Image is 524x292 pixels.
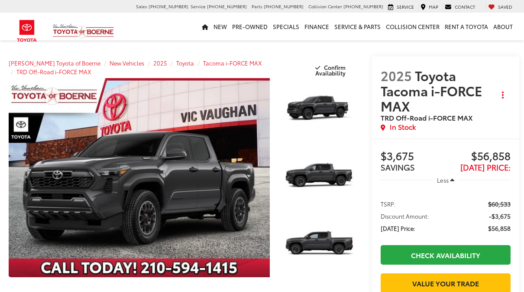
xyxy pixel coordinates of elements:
[488,200,511,208] span: $60,533
[433,172,459,188] button: Less
[381,150,446,163] span: $3,675
[279,214,363,277] a: Expand Photo 3
[136,3,147,10] span: Sales
[300,60,363,75] button: Confirm Availability
[460,161,511,173] span: [DATE] Price:
[9,59,100,67] a: [PERSON_NAME] Toyota of Boerne
[153,59,167,67] a: 2025
[6,78,272,278] img: 2025 Toyota Tacoma i-FORCE MAX TRD Off-Road i-FORCE MAX
[270,13,302,40] a: Specials
[383,13,442,40] a: Collision Center
[343,3,383,10] span: [PHONE_NUMBER]
[488,224,511,233] span: $56,858
[149,3,188,10] span: [PHONE_NUMBER]
[489,212,511,220] span: -$3,675
[278,145,364,210] img: 2025 Toyota Tacoma i-FORCE MAX TRD Off-Road i-FORCE MAX
[199,13,211,40] a: Home
[495,87,511,102] button: Actions
[455,3,475,10] span: Contact
[279,146,363,210] a: Expand Photo 2
[264,3,304,10] span: [PHONE_NUMBER]
[278,213,364,278] img: 2025 Toyota Tacoma i-FORCE MAX TRD Off-Road i-FORCE MAX
[386,3,416,10] a: Service
[498,3,512,10] span: Saved
[381,224,415,233] span: [DATE] Price:
[207,3,247,10] span: [PHONE_NUMBER]
[278,78,364,142] img: 2025 Toyota Tacoma i-FORCE MAX TRD Off-Road i-FORCE MAX
[252,3,262,10] span: Parts
[315,63,346,77] span: Confirm Availability
[110,59,144,67] a: New Vehicles
[437,176,449,184] span: Less
[442,13,491,40] a: Rent a Toyota
[52,23,114,39] img: Vic Vaughan Toyota of Boerne
[279,78,363,141] a: Expand Photo 1
[302,13,332,40] a: Finance
[429,3,438,10] span: Map
[211,13,230,40] a: New
[443,3,477,10] a: Contact
[381,66,412,85] span: 2025
[332,13,383,40] a: Service & Parts: Opens in a new tab
[397,3,414,10] span: Service
[308,3,342,10] span: Collision Center
[11,17,43,45] img: Toyota
[381,161,415,173] span: SAVINGS
[381,200,396,208] span: TSRP:
[230,13,270,40] a: Pre-Owned
[502,92,504,98] span: dropdown dots
[9,78,270,277] a: Expand Photo 0
[381,245,511,265] a: Check Availability
[491,13,515,40] a: About
[381,66,482,115] span: Toyota Tacoma i-FORCE MAX
[176,59,194,67] a: Toyota
[381,112,473,122] span: TRD Off-Road i-FORCE MAX
[16,68,91,75] a: TRD Off-Road i-FORCE MAX
[191,3,206,10] span: Service
[381,212,429,220] span: Discount Amount:
[390,122,416,132] span: In Stock
[203,59,262,67] a: Tacoma i-FORCE MAX
[446,150,511,163] span: $56,858
[486,3,514,10] a: My Saved Vehicles
[418,3,440,10] a: Map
